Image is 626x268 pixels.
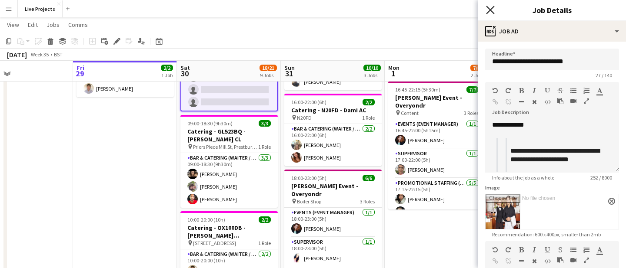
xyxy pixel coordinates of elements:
[260,72,276,78] div: 9 Jobs
[388,94,486,109] h3: [PERSON_NAME] Event - Overyondr
[18,0,63,17] button: Live Projects
[518,98,524,105] button: Horizontal Line
[388,119,486,149] app-card-role: Events (Event Manager)1/116:45-22:00 (5h15m)[PERSON_NAME]
[583,98,589,105] button: Fullscreen
[363,175,375,181] span: 6/6
[464,110,479,116] span: 3 Roles
[544,258,550,265] button: HTML Code
[193,240,236,246] span: [STREET_ADDRESS]
[492,246,498,253] button: Undo
[544,98,550,105] button: HTML Code
[395,86,440,93] span: 16:45-22:15 (5h30m)
[258,240,271,246] span: 1 Role
[24,19,41,30] a: Edit
[360,198,375,205] span: 3 Roles
[181,56,277,111] app-card-role: Bar & Catering (Waiter / waitress)0/309:00-18:30 (9h30m)
[259,216,271,223] span: 2/2
[284,237,382,267] app-card-role: Supervisor1/118:00-23:00 (5h)[PERSON_NAME]
[43,19,63,30] a: Jobs
[187,120,233,127] span: 09:00-18:30 (9h30m)
[470,65,483,71] span: 7/8
[583,246,589,253] button: Ordered List
[485,174,561,181] span: Info about the job as a whole
[570,257,576,264] button: Insert video
[557,246,563,253] button: Strikethrough
[531,258,537,265] button: Clear Formatting
[401,110,419,116] span: Content
[466,86,479,93] span: 7/7
[7,50,27,59] div: [DATE]
[259,120,271,127] span: 3/3
[596,87,603,94] button: Text Color
[284,94,382,166] app-job-card: 16:00-22:00 (6h)2/2Catering - N20FD - Dami AC N20FD1 RoleBar & Catering (Waiter / waitress)2/216:...
[518,258,524,265] button: Horizontal Line
[485,231,608,238] span: Recommendation: 600 x 400px, smaller than 2mb
[544,246,550,253] button: Underline
[570,98,576,105] button: Insert video
[557,257,563,264] button: Paste as plain text
[283,69,295,78] span: 31
[180,153,278,208] app-card-role: Bar & Catering (Waiter / waitress)3/309:00-18:30 (9h30m)[PERSON_NAME][PERSON_NAME][PERSON_NAME]
[363,65,381,71] span: 10/10
[518,246,524,253] button: Bold
[505,246,511,253] button: Redo
[187,216,225,223] span: 10:00-20:00 (10h)
[570,246,576,253] button: Unordered List
[179,69,190,78] span: 30
[583,174,619,181] span: 252 / 8000
[68,21,88,29] span: Comms
[518,87,524,94] button: Bold
[161,65,173,71] span: 2/2
[47,21,60,29] span: Jobs
[471,72,484,78] div: 2 Jobs
[180,115,278,208] app-job-card: 09:00-18:30 (9h30m)3/3Catering - GL523BQ - [PERSON_NAME] CL Priors Piece Mill St, Prestbury [GEOG...
[3,19,23,30] a: View
[28,21,38,29] span: Edit
[478,4,626,16] h3: Job Details
[544,87,550,94] button: Underline
[557,87,563,94] button: Strikethrough
[531,98,537,105] button: Clear Formatting
[260,65,277,71] span: 18/21
[583,87,589,94] button: Ordered List
[7,21,19,29] span: View
[478,21,626,42] div: Job Ad
[284,124,382,166] app-card-role: Bar & Catering (Waiter / waitress)2/216:00-22:00 (6h)[PERSON_NAME][PERSON_NAME]
[492,87,498,94] button: Undo
[180,64,190,72] span: Sat
[388,81,486,209] app-job-card: 16:45-22:15 (5h30m)7/7[PERSON_NAME] Event - Overyondr Content3 RolesEvents (Event Manager)1/116:4...
[77,64,84,72] span: Fri
[531,246,537,253] button: Italic
[505,87,511,94] button: Redo
[291,175,326,181] span: 18:00-23:00 (5h)
[284,208,382,237] app-card-role: Events (Event Manager)1/118:00-23:00 (5h)[PERSON_NAME]
[570,87,576,94] button: Unordered List
[364,72,380,78] div: 3 Jobs
[583,257,589,264] button: Fullscreen
[161,72,173,78] div: 1 Job
[258,144,271,150] span: 1 Role
[291,99,326,105] span: 16:00-22:00 (6h)
[193,144,258,150] span: Priors Piece Mill St, Prestbury [GEOGRAPHIC_DATA]
[284,106,382,114] h3: Catering - N20FD - Dami AC
[297,114,312,121] span: N20FD
[180,224,278,239] h3: Catering - OX100DB - [PERSON_NAME] [PERSON_NAME]
[557,98,563,105] button: Paste as plain text
[531,87,537,94] button: Italic
[284,182,382,198] h3: [PERSON_NAME] Event - Overyondr
[388,64,400,72] span: Mon
[388,178,486,258] app-card-role: Promotional Staffing (Exhibition Host)5/517:15-22:15 (5h)[PERSON_NAME][PERSON_NAME]
[387,69,400,78] span: 1
[75,69,84,78] span: 29
[65,19,91,30] a: Comms
[284,64,295,72] span: Sun
[596,246,603,253] button: Text Color
[362,114,375,121] span: 1 Role
[180,127,278,143] h3: Catering - GL523BQ - [PERSON_NAME] CL
[297,198,321,205] span: Boiler Shop
[29,51,50,58] span: Week 35
[388,149,486,178] app-card-role: Supervisor1/117:00-22:00 (5h)[PERSON_NAME]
